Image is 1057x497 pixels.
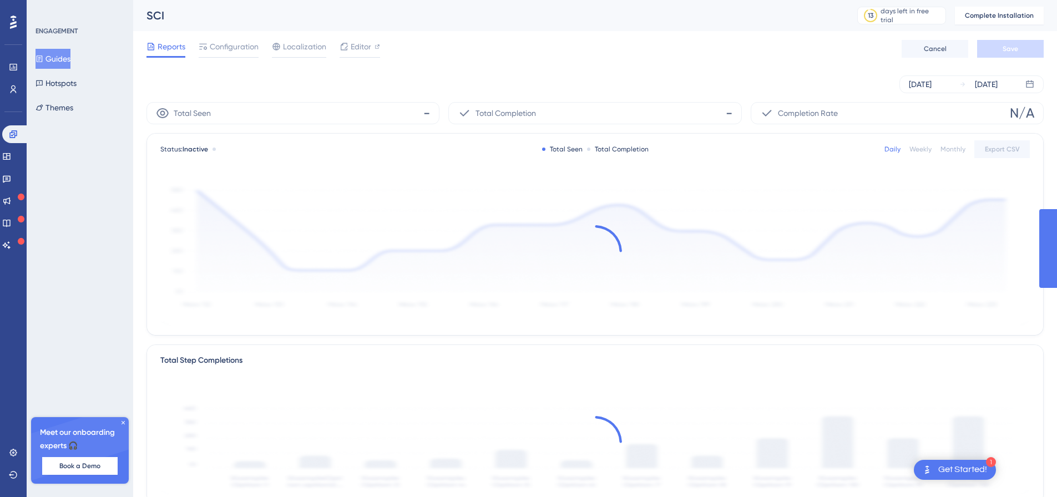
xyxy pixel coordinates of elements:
[938,464,987,476] div: Get Started!
[160,145,208,154] span: Status:
[884,145,901,154] div: Daily
[158,40,185,53] span: Reports
[909,78,932,91] div: [DATE]
[924,44,947,53] span: Cancel
[965,11,1034,20] span: Complete Installation
[160,354,242,367] div: Total Step Completions
[986,457,996,467] div: 1
[36,98,73,118] button: Themes
[36,73,77,93] button: Hotspots
[59,461,100,470] span: Book a Demo
[36,27,78,35] div: ENGAGEMENT
[977,40,1044,58] button: Save
[183,145,208,153] span: Inactive
[476,106,536,120] span: Total Completion
[921,463,934,476] img: launcher-image-alternative-text
[283,40,326,53] span: Localization
[210,40,259,53] span: Configuration
[1010,453,1044,486] iframe: UserGuiding AI Assistant Launcher
[955,7,1044,24] button: Complete Installation
[1010,104,1034,122] span: N/A
[542,145,583,154] div: Total Seen
[174,106,211,120] span: Total Seen
[587,145,649,154] div: Total Completion
[940,145,965,154] div: Monthly
[146,8,830,23] div: SCI
[909,145,932,154] div: Weekly
[975,78,998,91] div: [DATE]
[902,40,968,58] button: Cancel
[881,7,942,24] div: days left in free trial
[778,106,838,120] span: Completion Rate
[1003,44,1018,53] span: Save
[423,104,430,122] span: -
[726,104,732,122] span: -
[868,11,873,20] div: 13
[42,457,118,475] button: Book a Demo
[974,140,1030,158] button: Export CSV
[985,145,1020,154] span: Export CSV
[36,49,70,69] button: Guides
[351,40,371,53] span: Editor
[914,460,996,480] div: Open Get Started! checklist, remaining modules: 1
[40,426,120,453] span: Meet our onboarding experts 🎧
